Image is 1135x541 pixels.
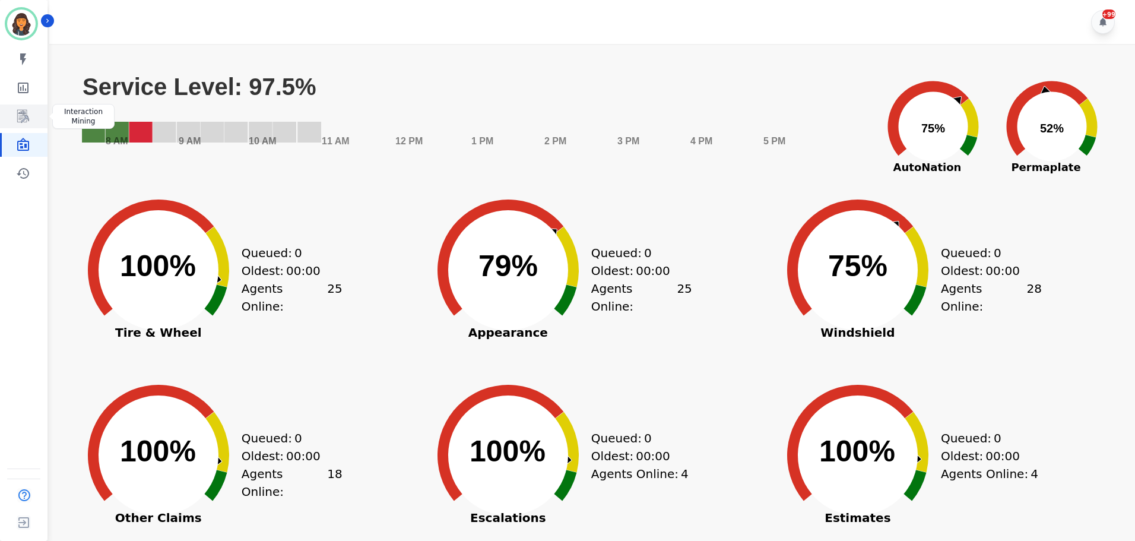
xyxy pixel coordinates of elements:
text: 2 PM [544,136,566,146]
span: Tire & Wheel [69,327,248,338]
div: Agents Online: [591,280,692,315]
span: 18 [327,465,342,501]
div: Agents Online: [941,465,1042,483]
span: 4 [681,465,689,483]
div: Queued: [591,429,680,447]
text: 1 PM [471,136,493,146]
span: 0 [294,429,302,447]
text: 100% [470,435,546,468]
div: Queued: [941,429,1030,447]
div: +99 [1102,10,1115,19]
span: Permaplate [993,159,1099,175]
span: Other Claims [69,512,248,524]
div: Oldest: [941,262,1030,280]
span: Estimates [769,512,947,524]
span: AutoNation [874,159,981,175]
span: 25 [327,280,342,315]
span: Escalations [419,512,597,524]
text: 8 AM [106,136,128,146]
svg: Service Level: 97.5% [81,73,871,162]
text: 10 AM [249,136,277,146]
span: 4 [1031,465,1038,483]
div: Queued: [242,429,331,447]
span: Windshield [769,327,947,338]
text: 12 PM [395,136,423,146]
text: Service Level: 97.5% [83,74,316,100]
span: 0 [994,244,1001,262]
span: 0 [294,244,302,262]
img: Bordered avatar [7,10,36,38]
div: Queued: [242,244,331,262]
div: Agents Online: [941,280,1042,315]
span: 0 [994,429,1001,447]
div: Oldest: [941,447,1030,465]
span: Appearance [419,327,597,338]
div: Oldest: [242,447,331,465]
span: 00:00 [286,447,321,465]
div: Oldest: [591,262,680,280]
text: 5 PM [763,136,785,146]
div: Oldest: [591,447,680,465]
div: Queued: [591,244,680,262]
div: Agents Online: [591,465,692,483]
text: 100% [819,435,895,468]
text: 52% [1040,122,1064,135]
text: 11 AM [322,136,350,146]
text: 4 PM [690,136,712,146]
span: 00:00 [636,447,670,465]
text: 75% [921,122,945,135]
span: 0 [644,429,652,447]
span: 00:00 [985,262,1020,280]
text: 75% [828,249,887,283]
span: 00:00 [985,447,1020,465]
span: 00:00 [286,262,321,280]
span: 00:00 [636,262,670,280]
text: 3 PM [617,136,639,146]
div: Oldest: [242,262,331,280]
text: 100% [120,435,196,468]
text: 79% [478,249,538,283]
div: Queued: [941,244,1030,262]
text: 100% [120,249,196,283]
span: 0 [644,244,652,262]
div: Agents Online: [242,280,343,315]
span: 25 [677,280,692,315]
span: 28 [1026,280,1041,315]
div: Agents Online: [242,465,343,501]
text: 9 AM [179,136,201,146]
